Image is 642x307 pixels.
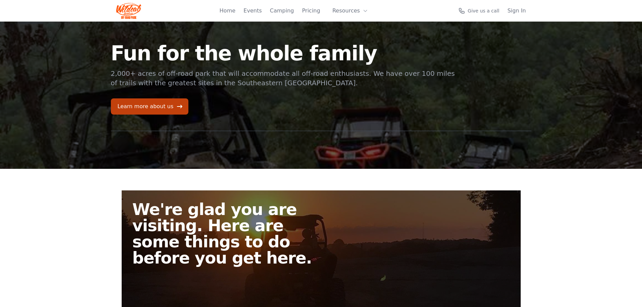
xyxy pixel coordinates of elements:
a: Give us a call [458,7,499,14]
img: Wildcat Logo [116,3,142,19]
span: Give us a call [468,7,499,14]
h1: Fun for the whole family [111,43,456,63]
a: Events [244,7,262,15]
button: Resources [328,4,372,18]
a: Sign In [508,7,526,15]
a: Home [219,7,235,15]
a: Pricing [302,7,320,15]
h2: We're glad you are visiting. Here are some things to do before you get here. [132,201,327,266]
p: 2,000+ acres of off-road park that will accommodate all off-road enthusiasts. We have over 100 mi... [111,69,456,88]
a: Camping [270,7,294,15]
a: Learn more about us [111,98,188,115]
